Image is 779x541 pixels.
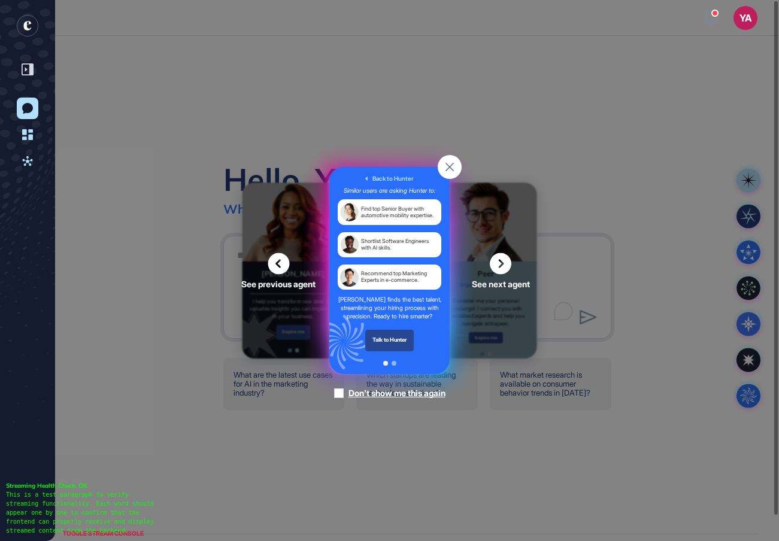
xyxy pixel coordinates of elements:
div: Talk to Hunter [365,330,414,351]
div: Similar users are asking Hunter to: [344,187,435,194]
div: Find top Senior Buyer with automotive mobility expertise. [361,203,438,221]
img: agent-card-sample-avatar-02.png [340,235,359,254]
div: Shortlist Software Engineers with AI skills. [361,235,438,254]
div: TOGGLE STREAM CONSOLE [60,526,147,541]
span: See previous agent [241,280,316,288]
span: See next agent [472,280,530,288]
div: Back to Hunter [365,175,414,183]
img: agent-card-sample-avatar-01.png [340,203,359,221]
div: entrapeer-logo [17,15,38,37]
button: YA [733,6,757,30]
div: [PERSON_NAME] finds the best talent, streamlining your hiring process with precision. Ready to hi... [338,295,441,320]
img: agent-card-sample-avatar-03.png [340,268,359,287]
div: Recommend top Marketing Experts in e-commerce. [361,268,438,287]
div: Don't show me this again [348,387,445,399]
